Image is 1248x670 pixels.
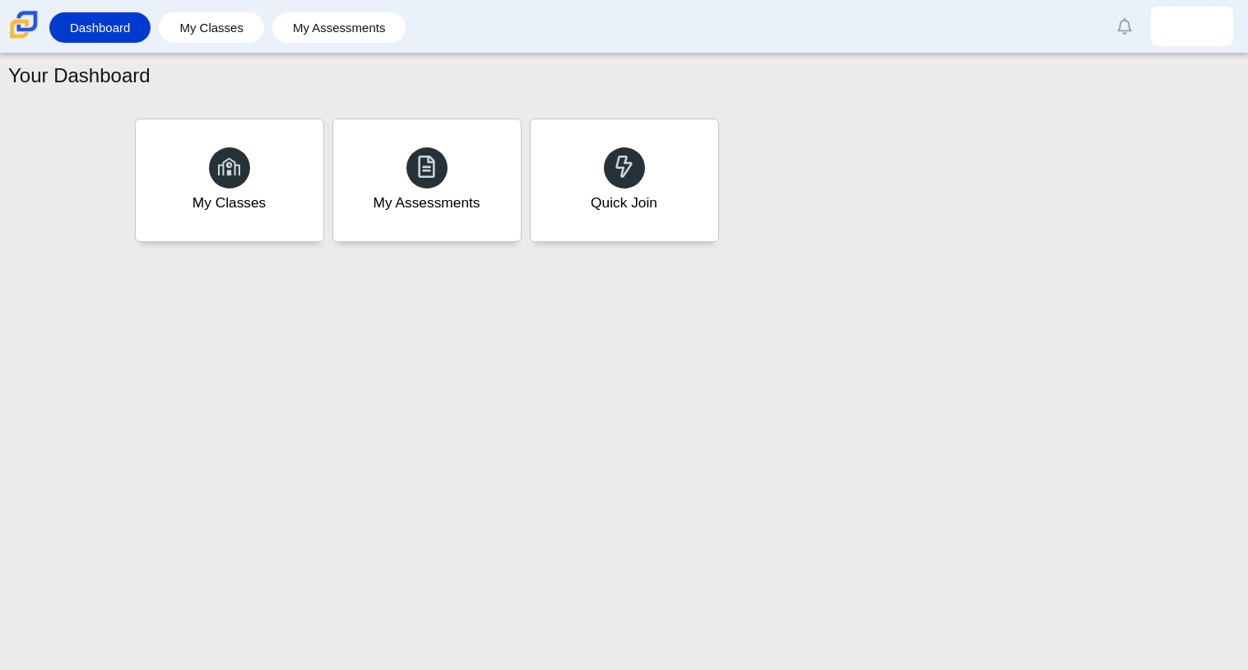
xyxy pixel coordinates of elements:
[530,119,719,242] a: Quick Join
[58,12,142,43] a: Dashboard
[135,119,324,242] a: My Classes
[167,12,256,43] a: My Classes
[7,30,41,44] a: Carmen School of Science & Technology
[1179,13,1205,40] img: jesus.gutierrezmen.pr7MqY
[193,193,267,213] div: My Classes
[281,12,398,43] a: My Assessments
[1106,8,1143,44] a: Alerts
[591,193,657,213] div: Quick Join
[332,119,522,242] a: My Assessments
[7,7,41,42] img: Carmen School of Science & Technology
[8,62,151,90] h1: Your Dashboard
[1151,7,1233,46] a: jesus.gutierrezmen.pr7MqY
[373,193,480,213] div: My Assessments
